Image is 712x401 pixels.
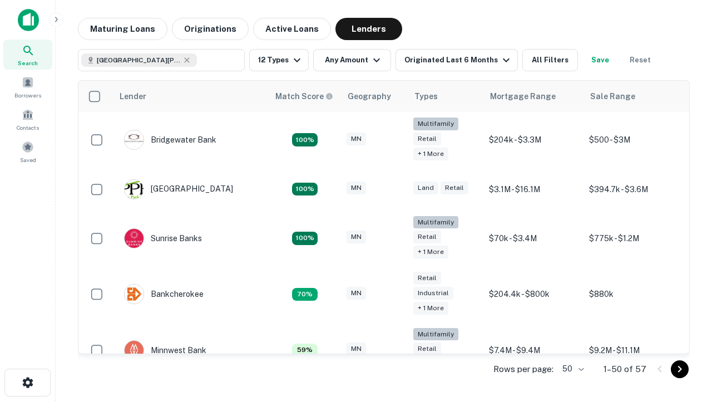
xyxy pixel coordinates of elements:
div: MN [347,287,366,300]
td: $500 - $3M [584,112,684,168]
div: Originated Last 6 Months [404,53,513,67]
div: Multifamily [413,216,458,229]
span: Contacts [17,123,39,132]
button: Go to next page [671,360,689,378]
a: Saved [3,136,52,167]
th: Geography [341,81,408,112]
th: Mortgage Range [483,81,584,112]
div: Matching Properties: 15, hasApolloMatch: undefined [292,232,318,245]
div: Geography [348,90,391,103]
img: picture [125,341,144,360]
button: Any Amount [313,49,391,71]
button: Maturing Loans [78,18,167,40]
img: capitalize-icon.png [18,9,39,31]
div: 50 [558,361,586,377]
td: $204.4k - $800k [483,266,584,322]
div: Minnwest Bank [124,340,206,360]
th: Lender [113,81,269,112]
div: + 1 more [413,302,448,315]
div: Matching Properties: 6, hasApolloMatch: undefined [292,344,318,357]
td: $9.2M - $11.1M [584,322,684,379]
div: Sunrise Banks [124,228,202,248]
div: Matching Properties: 7, hasApolloMatch: undefined [292,288,318,301]
a: Borrowers [3,72,52,102]
div: + 1 more [413,148,448,160]
img: picture [125,130,144,149]
div: Types [414,90,438,103]
button: Active Loans [253,18,331,40]
div: Matching Properties: 18, hasApolloMatch: undefined [292,133,318,146]
div: Industrial [413,287,453,300]
p: Rows per page: [493,363,553,376]
td: $3.1M - $16.1M [483,168,584,211]
iframe: Chat Widget [656,312,712,365]
span: [GEOGRAPHIC_DATA][PERSON_NAME], [GEOGRAPHIC_DATA], [GEOGRAPHIC_DATA] [97,55,180,65]
p: 1–50 of 57 [604,363,646,376]
th: Capitalize uses an advanced AI algorithm to match your search with the best lender. The match sco... [269,81,341,112]
div: MN [347,343,366,355]
th: Types [408,81,483,112]
img: picture [125,285,144,304]
div: Matching Properties: 10, hasApolloMatch: undefined [292,183,318,196]
span: Borrowers [14,91,41,100]
div: Bankcherokee [124,284,204,304]
button: 12 Types [249,49,309,71]
div: MN [347,231,366,243]
div: Land [413,182,438,194]
span: Search [18,58,38,67]
button: All Filters [522,49,578,71]
td: $7.4M - $9.4M [483,322,584,379]
a: Contacts [3,104,52,134]
button: Save your search to get updates of matches that match your search criteria. [582,49,618,71]
div: Mortgage Range [490,90,556,103]
div: Multifamily [413,328,458,341]
div: Retail [441,182,468,194]
div: Retail [413,272,441,285]
th: Sale Range [584,81,684,112]
img: picture [125,180,144,199]
div: Retail [413,133,441,145]
div: Retail [413,343,441,355]
img: picture [125,229,144,248]
td: $880k [584,266,684,322]
button: Originations [172,18,249,40]
td: $775k - $1.2M [584,211,684,267]
td: $70k - $3.4M [483,211,584,267]
div: Capitalize uses an advanced AI algorithm to match your search with the best lender. The match sco... [275,90,333,102]
div: MN [347,182,366,194]
h6: Match Score [275,90,331,102]
div: Retail [413,231,441,243]
div: [GEOGRAPHIC_DATA] [124,179,233,199]
span: Saved [20,155,36,164]
button: Lenders [335,18,402,40]
div: Multifamily [413,118,458,130]
div: + 1 more [413,246,448,258]
button: Reset [622,49,658,71]
button: Originated Last 6 Months [395,49,518,71]
div: Sale Range [590,90,635,103]
a: Search [3,40,52,70]
td: $204k - $3.3M [483,112,584,168]
div: MN [347,133,366,145]
td: $394.7k - $3.6M [584,168,684,211]
div: Bridgewater Bank [124,130,216,150]
div: Lender [120,90,146,103]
